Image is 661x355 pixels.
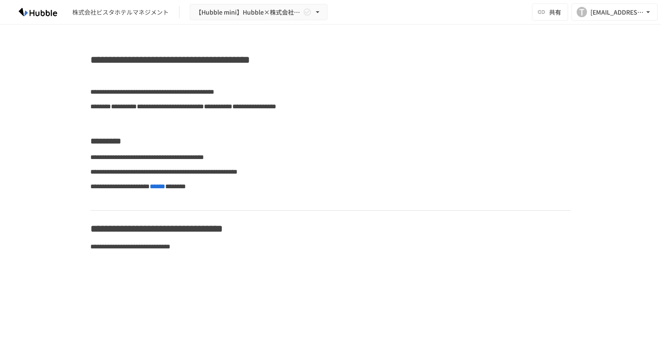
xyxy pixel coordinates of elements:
img: HzDRNkGCf7KYO4GfwKnzITak6oVsp5RHeZBEM1dQFiQ [10,5,65,19]
button: 【Hubble mini】Hubble×株式会社ビスタホテルマネジメント様 オンボーディングプロジェクト [190,4,327,21]
div: 株式会社ビスタホテルマネジメント [72,8,169,17]
span: 共有 [549,7,561,17]
div: [EMAIL_ADDRESS][DOMAIN_NAME] [590,7,644,18]
span: 【Hubble mini】Hubble×株式会社ビスタホテルマネジメント様 オンボーディングプロジェクト [195,7,301,18]
div: T [577,7,587,17]
button: T[EMAIL_ADDRESS][DOMAIN_NAME] [571,3,658,21]
button: 共有 [532,3,568,21]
